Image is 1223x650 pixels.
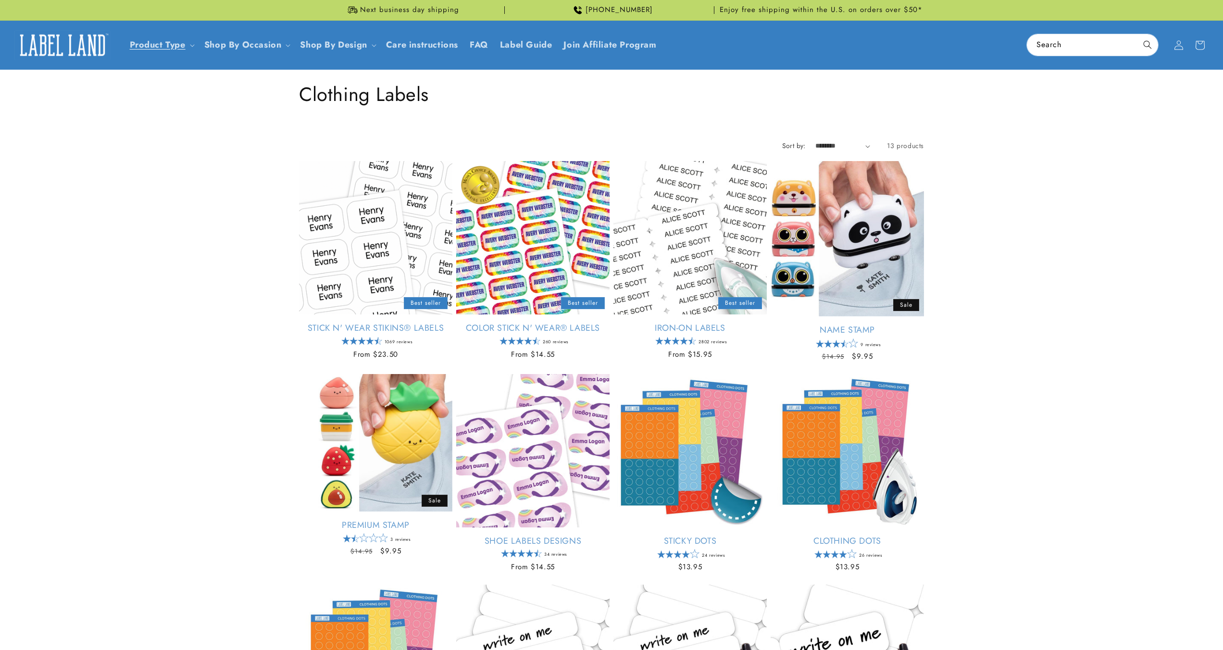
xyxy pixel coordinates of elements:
[199,34,295,56] summary: Shop By Occasion
[456,536,610,547] a: Shoe Labels Designs
[500,39,552,50] span: Label Guide
[360,5,459,15] span: Next business day shipping
[470,39,488,50] span: FAQ
[300,38,367,51] a: Shop By Design
[586,5,653,15] span: [PHONE_NUMBER]
[299,323,452,334] a: Stick N' Wear Stikins® Labels
[464,34,494,56] a: FAQ
[456,323,610,334] a: Color Stick N' Wear® Labels
[613,323,767,334] a: Iron-On Labels
[771,536,924,547] a: Clothing Dots
[771,325,924,336] a: Name Stamp
[11,26,114,63] a: Label Land
[386,39,458,50] span: Care instructions
[124,34,199,56] summary: Product Type
[204,39,282,50] span: Shop By Occasion
[299,520,452,531] a: Premium Stamp
[14,30,111,60] img: Label Land
[613,536,767,547] a: Sticky Dots
[299,82,924,107] h1: Clothing Labels
[563,39,656,50] span: Join Affiliate Program
[887,141,924,150] span: 13 products
[380,34,464,56] a: Care instructions
[1137,34,1158,55] button: Search
[130,38,186,51] a: Product Type
[494,34,558,56] a: Label Guide
[558,34,662,56] a: Join Affiliate Program
[782,141,806,150] label: Sort by:
[294,34,380,56] summary: Shop By Design
[720,5,923,15] span: Enjoy free shipping within the U.S. on orders over $50*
